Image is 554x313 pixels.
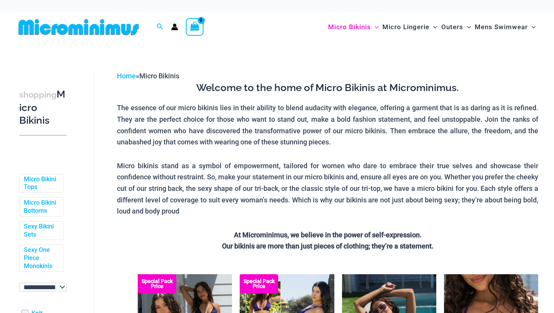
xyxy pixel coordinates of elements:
a: Sexy One Piece Monokinis [24,246,58,270]
span: Mens Swimwear [475,17,528,37]
span: Micro Bikinis [328,17,371,37]
a: Search icon link [157,22,164,32]
select: wpc-taxonomy-pa_color-745982 [19,283,67,292]
span: Menu Toggle [429,17,437,37]
p: The essence of our micro bikinis lies in their ability to blend audacity with elegance, offering ... [117,102,538,148]
a: Account icon link [171,23,178,30]
a: Micro Bikini Bottoms [24,199,58,215]
p: Micro bikinis stand as a symbol of empowerment, tailored for women who dare to embrace their true... [117,160,538,217]
h3: Micro Bikinis [19,88,67,127]
h3: Welcome to the home of Micro Bikinis at Microminimus. [117,81,538,94]
span: » [117,72,179,80]
a: Micro Bikini Tops [24,176,58,192]
img: MM SHOP LOGO FLAT [15,18,142,36]
a: Mens SwimwearMenu ToggleMenu Toggle [473,15,537,39]
a: Home [117,72,136,80]
span: Menu Toggle [528,17,536,37]
b: Special Pack Price [240,279,278,289]
a: Sexy Bikini Sets [24,223,58,239]
span: Menu Toggle [463,17,471,37]
a: OutersMenu ToggleMenu Toggle [439,15,473,39]
b: Special Pack Price [138,279,176,289]
strong: Our bikinis are more than just pieces of clothing; they’re a statement. [222,242,434,250]
strong: At Microminimus, we believe in the power of self-expression. [234,231,422,239]
span: Micro Bikinis [139,72,179,80]
nav: Site Navigation [325,14,539,40]
span: Micro Lingerie [382,17,429,37]
a: Micro LingerieMenu ToggleMenu Toggle [380,15,439,39]
span: shopping [19,90,57,99]
a: View Shopping Cart, empty [186,18,204,36]
span: Menu Toggle [371,17,379,37]
span: Outers [441,17,463,37]
a: Micro BikinisMenu ToggleMenu Toggle [326,15,380,39]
